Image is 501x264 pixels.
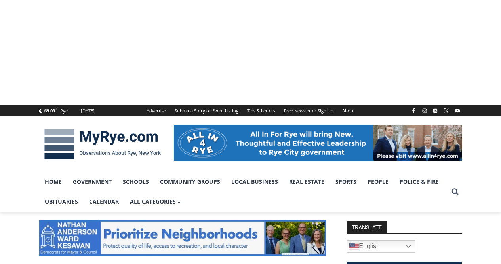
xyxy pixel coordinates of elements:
a: Local Business [226,172,284,192]
a: Home [39,172,67,192]
div: Rye [60,107,68,114]
a: Instagram [420,106,429,116]
nav: Primary Navigation [39,172,448,212]
span: F [56,106,58,111]
img: MyRye.com [39,123,166,165]
a: Real Estate [284,172,330,192]
a: Tips & Letters [243,105,280,116]
a: X [442,106,451,116]
a: Facebook [409,106,418,116]
div: [DATE] [81,107,95,114]
a: All Categories [124,192,187,212]
img: All in for Rye [174,125,462,161]
a: Calendar [84,192,124,212]
a: English [347,240,415,253]
strong: TRANSLATE [347,221,387,233]
nav: Secondary Navigation [142,105,359,116]
img: en [349,242,359,251]
a: Free Newsletter Sign Up [280,105,338,116]
button: View Search Form [448,185,462,199]
a: Linkedin [431,106,440,116]
a: Community Groups [154,172,226,192]
a: About [338,105,359,116]
a: Schools [117,172,154,192]
a: Government [67,172,117,192]
a: Police & Fire [394,172,444,192]
span: 69.03 [44,108,55,114]
a: Advertise [142,105,170,116]
a: Obituaries [39,192,84,212]
a: Sports [330,172,362,192]
a: People [362,172,394,192]
a: YouTube [453,106,462,116]
a: Submit a Story or Event Listing [170,105,243,116]
span: All Categories [130,197,181,206]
